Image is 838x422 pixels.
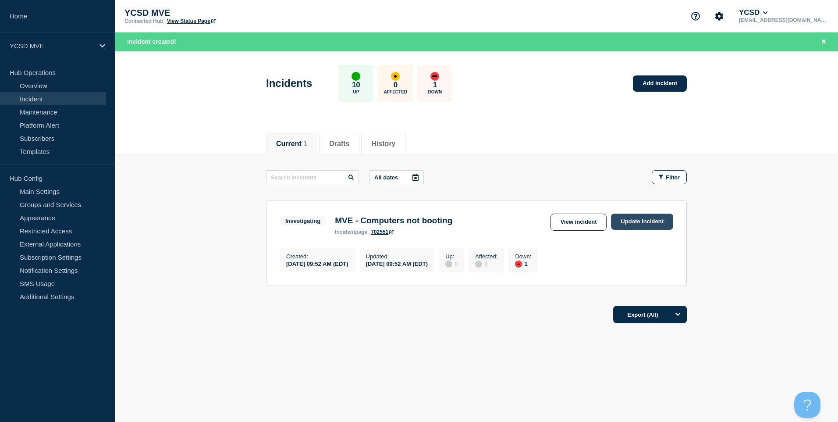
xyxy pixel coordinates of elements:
[710,7,728,25] button: Account settings
[369,170,424,184] button: All dates
[445,260,458,268] div: 0
[737,8,770,17] button: YCSD
[127,38,176,45] span: Incident created!
[794,392,820,418] iframe: Help Scout Beacon - Open
[445,261,452,268] div: disabled
[515,261,522,268] div: down
[666,174,680,181] span: Filter
[445,253,458,260] p: Up :
[366,260,428,267] div: [DATE] 09:52 AM (EDT)
[633,75,687,92] a: Add incident
[394,81,398,89] p: 0
[286,260,348,267] div: [DATE] 09:52 AM (EDT)
[371,140,395,148] button: History
[371,229,394,235] a: 702551
[329,140,349,148] button: Drafts
[10,42,94,50] p: YCSD MVE
[366,253,428,260] p: Updated :
[475,260,497,268] div: 0
[266,77,312,89] h1: Incidents
[352,81,360,89] p: 10
[550,214,607,231] a: View incident
[475,261,482,268] div: disabled
[124,18,163,24] p: Connected Hub
[818,37,829,47] button: Close banner
[515,260,531,268] div: 1
[335,229,367,235] p: page
[303,140,307,147] span: 1
[433,81,437,89] p: 1
[613,306,687,323] button: Export (All)
[737,17,828,23] p: [EMAIL_ADDRESS][DOMAIN_NAME]
[384,89,407,94] p: Affected
[374,174,398,181] p: All dates
[286,253,348,260] p: Created :
[167,18,216,24] a: View Status Page
[686,7,705,25] button: Support
[428,89,442,94] p: Down
[266,170,359,184] input: Search incidents
[335,216,452,225] h3: MVE - Computers not booting
[652,170,687,184] button: Filter
[335,229,355,235] span: incident
[280,216,326,226] span: Investigating
[430,72,439,81] div: down
[353,89,359,94] p: Up
[475,253,497,260] p: Affected :
[515,253,531,260] p: Down :
[669,306,687,323] button: Options
[611,214,673,230] a: Update incident
[276,140,307,148] button: Current 1
[124,8,300,18] p: YCSD MVE
[352,72,360,81] div: up
[391,72,400,81] div: affected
